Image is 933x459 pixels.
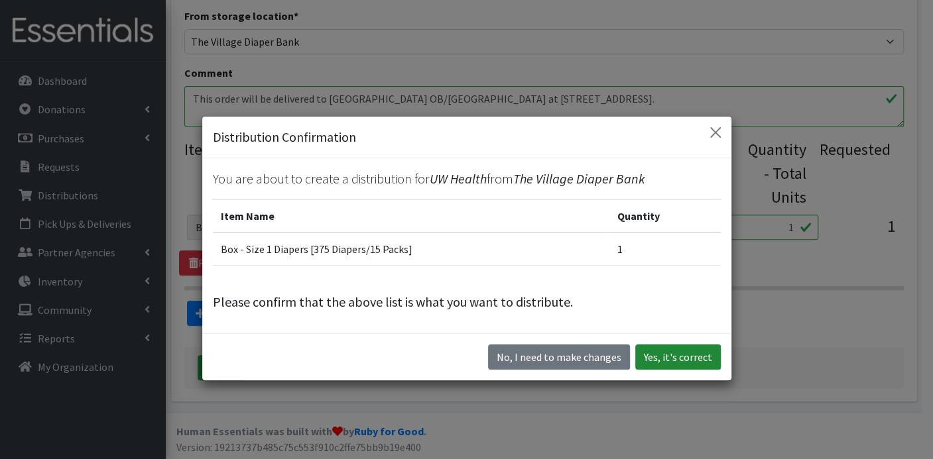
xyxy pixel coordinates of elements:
[609,199,720,232] th: Quantity
[213,199,609,232] th: Item Name
[213,169,721,189] p: You are about to create a distribution for from
[213,127,356,147] h5: Distribution Confirmation
[213,232,609,266] td: Box - Size 1 Diapers [375 Diapers/15 Packs]
[513,170,645,187] span: The Village Diaper Bank
[488,344,630,370] button: No I need to make changes
[213,292,721,312] p: Please confirm that the above list is what you want to distribute.
[609,232,720,266] td: 1
[635,344,721,370] button: Yes, it's correct
[705,122,726,143] button: Close
[430,170,487,187] span: UW Health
